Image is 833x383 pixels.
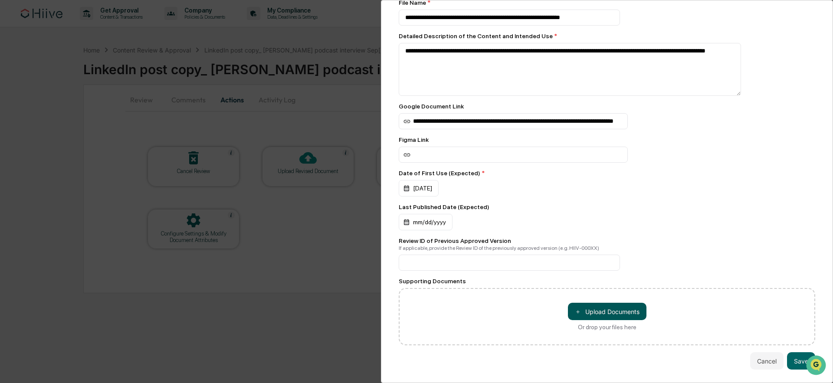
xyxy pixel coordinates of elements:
[63,110,70,117] div: 🗄️
[72,109,108,118] span: Attestations
[805,354,829,378] iframe: Open customer support
[9,110,16,117] div: 🖐️
[86,147,105,154] span: Pylon
[399,170,815,177] div: Date of First Use (Expected)
[148,69,158,79] button: Start new chat
[399,214,453,230] div: mm/dd/yyyy
[399,203,815,210] div: Last Published Date (Expected)
[399,33,815,39] div: Detailed Description of the Content and Intended Use
[399,103,815,110] div: Google Document Link
[575,308,581,316] span: ＋
[30,66,142,75] div: Start new chat
[9,18,158,32] p: How can we help?
[568,303,646,320] button: Or drop your files here
[17,126,55,134] span: Data Lookup
[787,352,815,370] button: Save
[399,278,815,285] div: Supporting Documents
[30,75,110,82] div: We're available if you need us!
[17,109,56,118] span: Preclearance
[5,106,59,121] a: 🖐️Preclearance
[399,136,815,143] div: Figma Link
[61,147,105,154] a: Powered byPylon
[578,324,636,331] div: Or drop your files here
[9,66,24,82] img: 1746055101610-c473b297-6a78-478c-a979-82029cc54cd1
[9,127,16,134] div: 🔎
[59,106,111,121] a: 🗄️Attestations
[399,180,439,196] div: [DATE]
[399,237,815,244] div: Review ID of Previous Approved Version
[399,245,815,251] div: If applicable, provide the Review ID of the previously approved version (e.g. HIIV-000XX)
[750,352,784,370] button: Cancel
[5,122,58,138] a: 🔎Data Lookup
